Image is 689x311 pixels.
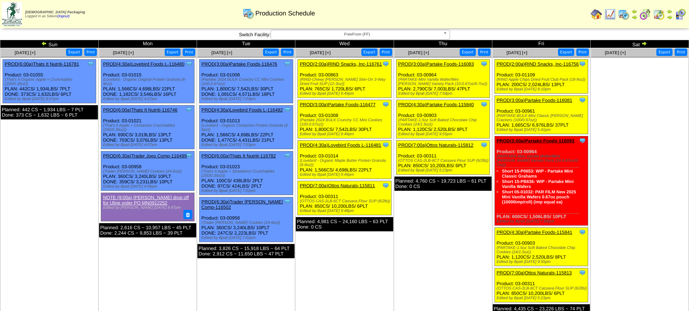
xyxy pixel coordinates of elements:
button: Print [84,48,97,56]
a: PROD(2:00a)RIND Snacks, Inc-116756 [497,61,579,67]
img: calendarprod.gif [243,8,254,19]
a: [DATE] [+] [408,50,429,55]
div: (That's It Apple + Strawberry Crunchables (200/0.35oz)) [201,169,292,178]
div: Edited by Bpali [DATE] 4:07pm [103,143,194,147]
img: arrowleft.gif [632,9,637,14]
div: Product: 03-01023 PLAN: 100CS / 438LBS / 2PLT DONE: 97CS / 424LBS / 2PLT [200,151,293,195]
button: Export [656,48,672,56]
div: Product: 03-00958 PLAN: 360CS / 3,240LBS / 10PLT DONE: 359CS / 3,231LBS / 10PLT [101,151,194,191]
img: calendarblend.gif [639,9,651,20]
img: line_graph.gif [604,9,616,20]
td: Mon [99,40,197,48]
div: Product: 03-01055 PLAN: 442CS / 1,934LBS / 7PLT DONE: 373CS / 1,632LBS / 6PLT [3,60,96,103]
div: Product: 03-00903 PLAN: 1,120CS / 2,520LBS / 8PLT [495,228,588,266]
a: PROD(4:30a)Lovebird Foods L-116481 [300,142,381,148]
span: Logged in as Sdavis [25,10,85,18]
a: [DATE] [+] [15,50,36,55]
div: (That's It Organic Apple + Crunchables (200/0.35oz)) [5,77,96,86]
img: Tooltip [382,182,389,189]
button: Print [675,48,687,56]
div: Edited by Bpali [DATE] 7:03pm [201,97,292,101]
a: PROD(3:00a)Partake Foods-116476 [201,61,277,67]
div: Edited by Bpali [DATE] 8:10pm [497,87,588,91]
a: PROD(6:00a)Thats It Nutriti-116746 [103,107,177,113]
div: Product: 03-00311 PLAN: 850CS / 10,200LBS / 6PLT [298,181,391,215]
a: PROD(6:30a)Trader Joes Comp-116499 [103,153,187,159]
div: Edited by Bpali [DATE] 7:03pm [201,143,292,147]
td: Thu [394,40,492,48]
a: PROD(4:30a)Lovebird Foods L-116482 [201,107,283,113]
div: (Trader [PERSON_NAME] Cookies (24-6oz)) [103,169,194,174]
div: Edited by Bpali [DATE] 4:07pm [103,97,194,101]
img: Tooltip [284,152,291,159]
div: Edited by Bpali [DATE] 5:23pm [398,168,489,173]
a: [DATE] [+] [310,50,331,55]
div: Product: 03-00958 PLAN: 360CS / 3,240LBS / 10PLT DONE: 247CS / 2,223LBS / 7PLT [200,197,293,242]
div: Product: 03-01013 PLAN: 1,566CS / 4,698LBS / 22PLT DONE: 1,477CS / 4,431LBS / 21PLT [200,105,293,149]
td: Sun [0,40,99,48]
a: PROD(7:00a)Ottos Naturals-115812 [398,142,474,148]
a: [DATE] [+] [506,50,527,55]
a: PROD(3:00a)Partake Foods-116093 [497,138,575,143]
div: Edited by Bpali [DATE] 7:02pm [201,189,292,193]
a: PROD(2:00a)RIND Snacks, Inc-116761 [300,61,382,67]
img: Tooltip [481,60,488,67]
div: Edited by Bpali [DATE] 5:41pm [497,128,588,132]
div: (RIND Apple Chips Dried Fruit Club Pack (18-9oz)) [497,77,588,82]
a: Short 05-01032: PAR FILM New 2025 Mini Vanilla Wafers 0.67oz pouch (10000imp/roll) (imp equal ea) [502,189,576,204]
div: Edited by [PERSON_NAME] [DATE] 8:47pm [103,206,191,210]
button: Print [183,48,195,56]
div: Planned: 2,616 CS ~ 10,957 LBS ~ 45 PLT Done: 2,244 CS ~ 9,853 LBS ~ 39 PLT [99,223,196,237]
a: NOTE (9:00a) [PERSON_NAME] drop off for Uline order PO MN0912252 [103,195,189,206]
img: arrowright.gif [667,14,672,20]
div: Product: 03-01021 PLAN: 690CS / 3,019LBS / 13PLT DONE: 703CS / 3,076LBS / 13PLT [101,105,194,149]
img: Tooltip [284,60,291,67]
a: PROD(7:00a)Ottos Naturals-115811 [300,183,375,188]
div: (Partake 2024 BULK Crunchy CC Mini Cookies (100-0.67oz)) [300,118,391,127]
div: Product: 03-00311 PLAN: 850CS / 10,200LBS / 6PLT [495,268,588,302]
button: Delete Note [183,210,193,219]
span: FreeFrom (FF) [274,30,440,39]
img: zoroco-logo-small.webp [2,2,22,26]
img: Tooltip [186,152,193,159]
button: Print [380,48,392,56]
span: [DEMOGRAPHIC_DATA] Packaging [25,10,85,14]
a: [DATE] [+] [605,50,626,55]
img: arrowleft.gif [667,9,672,14]
img: Tooltip [579,137,586,144]
div: Edited by Bpali [DATE] 9:49pm [300,91,391,96]
div: (Lovebird - Organic Maple Butter Protein Granola (6-8oz)) [300,159,391,167]
td: Tue [197,40,295,48]
img: Tooltip [284,106,291,113]
a: Short 15-P0653: WIP - Partake Mini Classic Grahams [502,169,573,179]
div: (That's It Apple + Cinnamon Crunchables (200/0.35oz)) [103,123,194,132]
button: Export [361,48,378,56]
img: Tooltip [481,141,488,149]
a: PROD(4:30a)Lovebird Foods L-116480 [103,61,184,67]
button: Print [281,48,294,56]
img: Tooltip [579,269,586,276]
img: Tooltip [186,60,193,67]
a: PROD(3:00a)Partake Foods-116083 [398,61,474,67]
a: PROD(6:00a)Thats It Nutriti-116782 [201,153,276,159]
a: PROD(6:00a)Thats It Nutriti-116781 [5,61,79,67]
button: Print [478,48,491,56]
div: (Trader [PERSON_NAME] Cookies (24-6oz)) [201,221,292,225]
a: [DATE] [+] [211,50,232,55]
img: Tooltip [579,96,586,104]
div: Edited by Bpali [DATE] 9:55pm [497,260,588,264]
div: Edited by Bpali [DATE] 9:48pm [300,209,391,213]
a: [DATE] [+] [113,50,134,55]
div: Edited by Bpali [DATE] 7:58pm [497,219,588,223]
button: Export [165,48,181,56]
a: PROD(7:00a)Ottos Naturals-115813 [497,270,572,275]
a: PROD(3:00a)Partake Foods-116081 [497,98,572,103]
a: (logout) [57,14,70,18]
div: (RIND-Chewy [PERSON_NAME] Skin-On 3-Way Dried Fruit SUP (12-3oz)) [300,77,391,86]
div: Product: 03-00311 PLAN: 850CS / 10,200LBS / 6PLT [396,141,489,175]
